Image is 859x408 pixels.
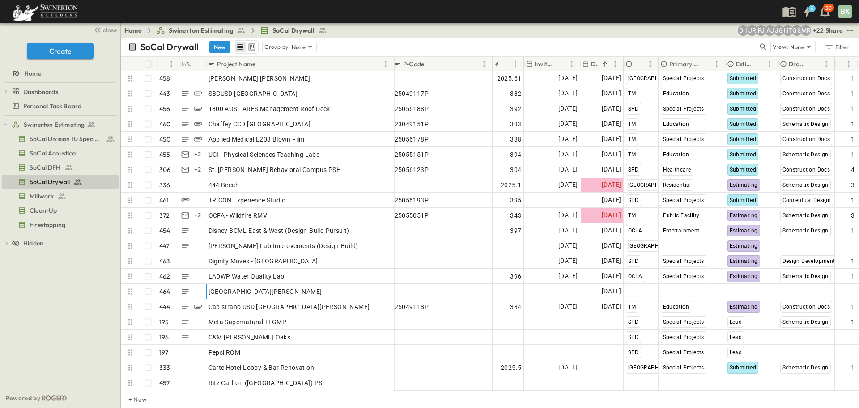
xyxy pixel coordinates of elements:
span: 25055151P [395,150,429,159]
span: SPD [628,258,639,264]
span: [DATE] [558,180,578,190]
div: Info [181,52,192,77]
span: 392 [510,104,521,113]
span: [GEOGRAPHIC_DATA] [628,365,683,371]
span: [DATE] [602,149,621,159]
span: Special Projects [663,319,704,325]
span: 25049118P [395,302,429,311]
span: TM [628,304,636,310]
span: 25049117P [395,89,429,98]
span: [DATE] [558,88,578,99]
span: TRICON Experience Studio [208,196,286,205]
p: + New [128,395,134,404]
span: 25055051P [395,211,429,220]
p: 447 [159,241,170,250]
p: P-Code [403,60,424,69]
div: Personal Task Boardtest [2,99,119,113]
button: Sort [702,59,711,69]
span: Estimating [730,273,758,279]
div: Clean-Uptest [2,203,119,218]
a: SoCal Division 10 Specialties [2,133,117,145]
span: Residential [663,182,691,188]
button: Sort [600,59,610,69]
div: Gerrad Gerber (gerrad.gerber@swinerton.com) [791,25,802,36]
span: Estimating [730,304,758,310]
button: Menu [166,59,177,69]
a: SoCal Drywall [2,176,117,188]
span: [DATE] [558,301,578,312]
span: [DATE] [558,362,578,373]
span: 343 [510,211,521,220]
a: SoCal DFH [2,161,117,174]
span: Schematic Design [782,151,829,158]
span: [DATE] [602,256,621,266]
p: 197 [159,348,169,357]
span: 1 [851,257,855,266]
span: [DATE] [558,103,578,114]
span: TM [628,212,636,219]
span: 25056193P [395,196,429,205]
p: 457 [159,378,170,387]
span: 1 [851,104,855,113]
button: 5 [798,4,816,20]
a: SoCal Drywall [260,26,327,35]
span: SPD [628,197,639,203]
button: Menu [764,59,775,69]
span: [DATE] [558,256,578,266]
div: Meghana Raj (meghana.raj@swinerton.com) [800,25,811,36]
span: 1 [851,120,855,129]
span: Submitted [730,136,757,142]
span: 394 [510,150,521,159]
a: Swinerton Estimating [12,118,117,131]
span: Schematic Design [782,273,829,279]
p: View: [773,42,788,52]
div: Francisco J. Sanchez (frsanchez@swinerton.com) [756,25,766,36]
span: Construction Docs [782,75,830,82]
button: Sort [557,59,566,69]
span: Special Projects [663,365,704,371]
span: Submitted [730,151,757,158]
span: UCI - Physical Sciences Teaching Labs [208,150,320,159]
p: 460 [159,120,171,129]
span: [DATE] [558,119,578,129]
span: Education [663,304,689,310]
span: Carte Hotel Lobby & Bar Renovation [208,363,315,372]
p: Project Name [217,60,255,69]
span: [DATE] [558,164,578,175]
span: LADWP Water Quality Lab [208,272,285,281]
span: Swinerton Estimating [169,26,233,35]
span: Education [663,90,689,97]
span: [DATE] [602,271,621,281]
span: OCLA [628,273,642,279]
p: Drawing Status [789,60,809,69]
span: Conceptual Design [782,197,831,203]
span: Special Projects [663,334,704,340]
span: 3 [851,211,855,220]
span: SPD [628,106,639,112]
span: Construction Docs [782,106,830,112]
span: [DATE] [602,73,621,83]
div: SoCal Division 10 Specialtiestest [2,132,119,146]
span: [DATE] [558,73,578,83]
div: Millworktest [2,189,119,203]
a: Dashboards [12,86,117,98]
span: Schematic Design [782,121,829,127]
p: Group by: [264,43,290,52]
div: Anthony Jimenez (anthony.jimenez@swinerton.com) [765,25,775,36]
span: TM [628,151,636,158]
div: table view [234,40,259,54]
span: 3 [851,180,855,189]
button: Sort [161,59,170,69]
span: 393 [510,120,521,129]
span: TM [628,121,636,127]
button: BX [838,4,853,19]
span: SoCal Division 10 Specialties [30,134,102,143]
span: Millwork [30,192,54,201]
span: Applied Medical L203 Blown Film [208,135,305,144]
span: [DATE] [558,271,578,281]
p: 444 [159,302,170,311]
span: 1 [851,272,855,281]
nav: breadcrumbs [124,26,332,35]
p: 464 [159,287,170,296]
span: 1 [851,74,855,83]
